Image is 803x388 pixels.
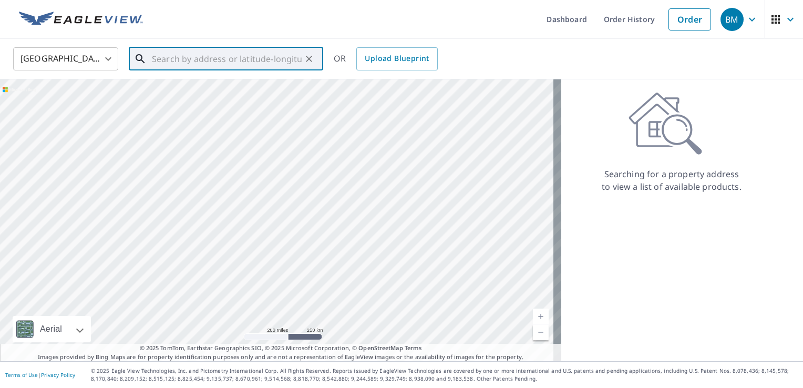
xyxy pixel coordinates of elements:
[533,324,549,340] a: Current Level 5, Zoom Out
[302,52,316,66] button: Clear
[601,168,742,193] p: Searching for a property address to view a list of available products.
[365,52,429,65] span: Upload Blueprint
[19,12,143,27] img: EV Logo
[668,8,711,30] a: Order
[334,47,438,70] div: OR
[5,372,75,378] p: |
[13,316,91,342] div: Aerial
[720,8,744,31] div: BM
[533,309,549,324] a: Current Level 5, Zoom In
[41,371,75,379] a: Privacy Policy
[356,47,437,70] a: Upload Blueprint
[152,44,302,74] input: Search by address or latitude-longitude
[405,344,422,352] a: Terms
[5,371,38,379] a: Terms of Use
[140,344,422,353] span: © 2025 TomTom, Earthstar Geographics SIO, © 2025 Microsoft Corporation, ©
[13,44,118,74] div: [GEOGRAPHIC_DATA]
[91,367,798,383] p: © 2025 Eagle View Technologies, Inc. and Pictometry International Corp. All Rights Reserved. Repo...
[358,344,403,352] a: OpenStreetMap
[37,316,65,342] div: Aerial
